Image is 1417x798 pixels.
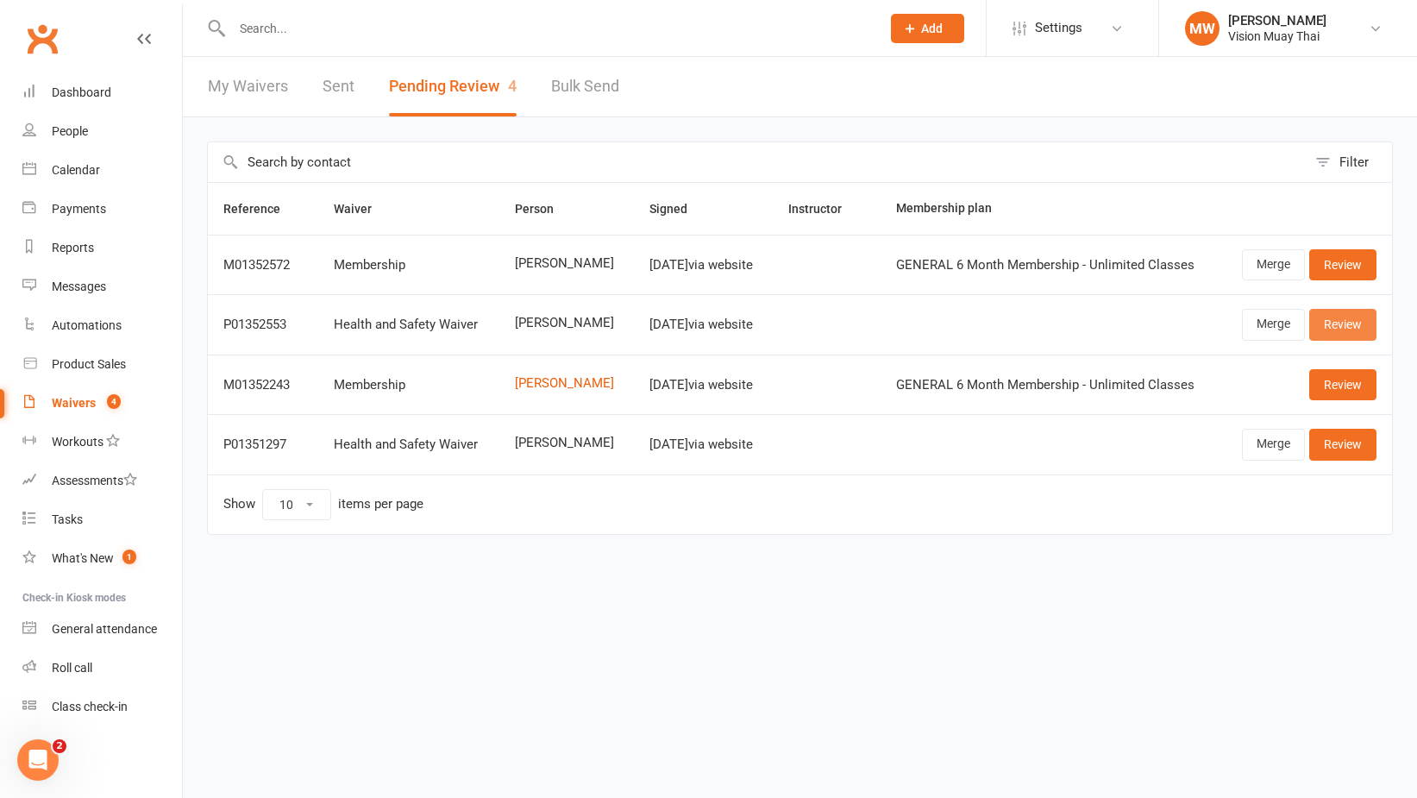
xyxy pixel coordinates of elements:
[515,376,618,391] a: [PERSON_NAME]
[22,423,182,462] a: Workouts
[551,57,619,116] a: Bulk Send
[323,57,354,116] a: Sent
[22,688,182,726] a: Class kiosk mode
[891,14,964,43] button: Add
[334,198,391,219] button: Waiver
[515,436,618,450] span: [PERSON_NAME]
[649,202,706,216] span: Signed
[649,317,757,332] div: [DATE] via website
[22,151,182,190] a: Calendar
[1185,11,1219,46] div: MW
[515,316,618,330] span: [PERSON_NAME]
[52,435,103,449] div: Workouts
[1309,429,1376,460] a: Review
[22,345,182,384] a: Product Sales
[334,378,484,393] div: Membership
[22,190,182,229] a: Payments
[896,258,1206,273] div: GENERAL 6 Month Membership - Unlimited Classes
[52,622,157,636] div: General attendance
[223,437,303,452] div: P01351297
[52,551,114,565] div: What's New
[515,198,573,219] button: Person
[1309,249,1376,280] a: Review
[52,202,106,216] div: Payments
[22,112,182,151] a: People
[515,256,618,271] span: [PERSON_NAME]
[52,85,111,99] div: Dashboard
[22,384,182,423] a: Waivers 4
[52,357,126,371] div: Product Sales
[223,258,303,273] div: M01352572
[223,317,303,332] div: P01352553
[223,202,299,216] span: Reference
[1242,309,1305,340] a: Merge
[208,142,1307,182] input: Search by contact
[389,57,517,116] button: Pending Review4
[1309,309,1376,340] a: Review
[649,258,757,273] div: [DATE] via website
[107,394,121,409] span: 4
[22,462,182,500] a: Assessments
[52,318,122,332] div: Automations
[122,550,136,564] span: 1
[22,539,182,578] a: What's New1
[508,77,517,95] span: 4
[53,739,66,753] span: 2
[52,163,100,177] div: Calendar
[21,17,64,60] a: Clubworx
[22,306,182,345] a: Automations
[334,437,484,452] div: Health and Safety Waiver
[788,198,861,219] button: Instructor
[334,202,391,216] span: Waiver
[1035,9,1082,47] span: Settings
[1228,28,1326,44] div: Vision Muay Thai
[334,258,484,273] div: Membership
[52,241,94,254] div: Reports
[1339,152,1369,173] div: Filter
[22,73,182,112] a: Dashboard
[788,202,861,216] span: Instructor
[52,280,106,293] div: Messages
[22,229,182,267] a: Reports
[52,124,88,138] div: People
[1309,369,1376,400] a: Review
[227,16,868,41] input: Search...
[17,739,59,781] iframe: Intercom live chat
[338,497,423,512] div: items per page
[881,183,1221,235] th: Membership plan
[649,437,757,452] div: [DATE] via website
[52,661,92,675] div: Roll call
[52,474,137,487] div: Assessments
[1307,142,1392,182] button: Filter
[22,267,182,306] a: Messages
[1242,429,1305,460] a: Merge
[22,649,182,688] a: Roll call
[223,198,299,219] button: Reference
[649,378,757,393] div: [DATE] via website
[921,22,943,35] span: Add
[208,57,288,116] a: My Waivers
[22,610,182,649] a: General attendance kiosk mode
[52,512,83,526] div: Tasks
[896,378,1206,393] div: GENERAL 6 Month Membership - Unlimited Classes
[1228,13,1326,28] div: [PERSON_NAME]
[515,202,573,216] span: Person
[52,396,96,410] div: Waivers
[649,198,706,219] button: Signed
[1242,249,1305,280] a: Merge
[52,700,128,713] div: Class check-in
[223,489,423,520] div: Show
[223,378,303,393] div: M01352243
[22,500,182,539] a: Tasks
[334,317,484,332] div: Health and Safety Waiver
